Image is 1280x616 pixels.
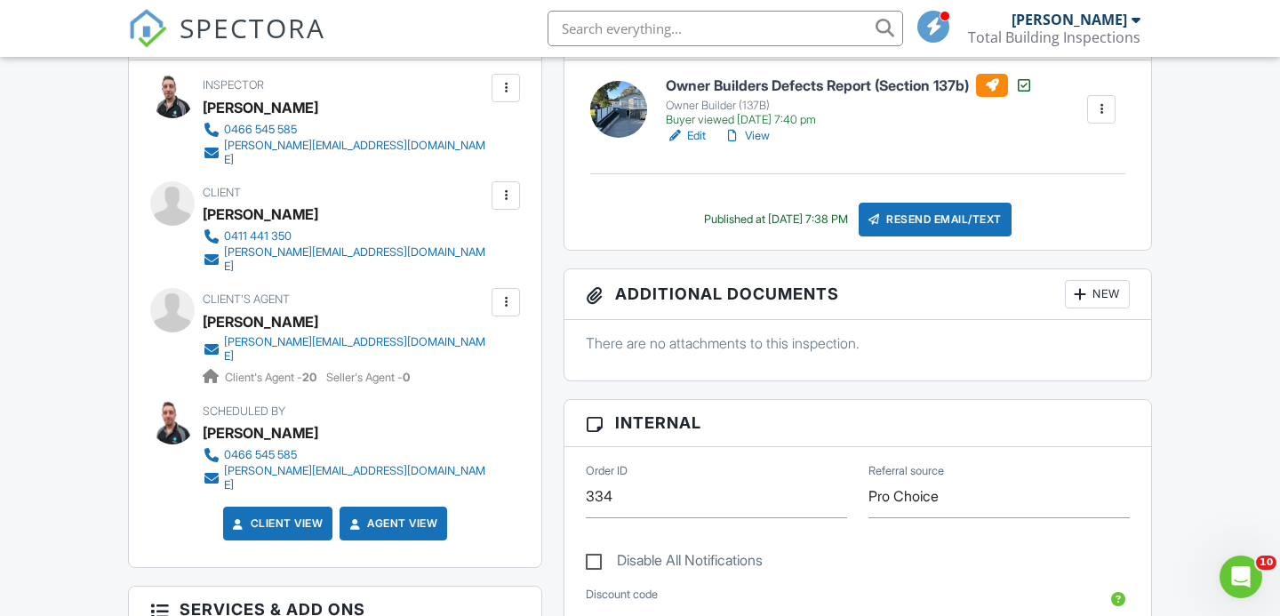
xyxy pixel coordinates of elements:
[968,28,1140,46] div: Total Building Inspections
[128,9,167,48] img: The Best Home Inspection Software - Spectora
[203,78,264,92] span: Inspector
[203,94,318,121] div: [PERSON_NAME]
[403,371,410,384] strong: 0
[229,515,324,532] a: Client View
[203,308,318,335] a: [PERSON_NAME]
[586,333,1130,353] p: There are no attachments to this inspection.
[224,123,297,137] div: 0466 545 585
[224,448,297,462] div: 0466 545 585
[1256,556,1276,570] span: 10
[203,139,487,167] a: [PERSON_NAME][EMAIL_ADDRESS][DOMAIN_NAME]
[586,587,658,603] label: Discount code
[224,229,292,244] div: 0411 441 350
[128,24,325,61] a: SPECTORA
[1220,556,1262,598] iframe: Intercom live chat
[224,139,487,167] div: [PERSON_NAME][EMAIL_ADDRESS][DOMAIN_NAME]
[586,463,628,479] label: Order ID
[203,404,285,418] span: Scheduled By
[224,245,487,274] div: [PERSON_NAME][EMAIL_ADDRESS][DOMAIN_NAME]
[1012,11,1127,28] div: [PERSON_NAME]
[203,228,487,245] a: 0411 441 350
[724,127,770,145] a: View
[203,245,487,274] a: [PERSON_NAME][EMAIL_ADDRESS][DOMAIN_NAME]
[224,335,487,364] div: [PERSON_NAME][EMAIL_ADDRESS][DOMAIN_NAME]
[586,552,763,574] label: Disable All Notifications
[203,292,290,306] span: Client's Agent
[704,212,848,227] div: Published at [DATE] 7:38 PM
[203,335,487,364] a: [PERSON_NAME][EMAIL_ADDRESS][DOMAIN_NAME]
[203,464,487,492] a: [PERSON_NAME][EMAIL_ADDRESS][DOMAIN_NAME]
[203,121,487,139] a: 0466 545 585
[666,113,1033,127] div: Buyer viewed [DATE] 7:40 pm
[666,74,1033,97] h6: Owner Builders Defects Report (Section 137b)
[203,201,318,228] div: [PERSON_NAME]
[203,186,241,199] span: Client
[666,127,706,145] a: Edit
[225,371,319,384] span: Client's Agent -
[326,371,410,384] span: Seller's Agent -
[868,463,944,479] label: Referral source
[666,74,1033,127] a: Owner Builders Defects Report (Section 137b) Owner Builder (137B) Buyer viewed [DATE] 7:40 pm
[203,420,318,446] div: [PERSON_NAME]
[203,446,487,464] a: 0466 545 585
[180,9,325,46] span: SPECTORA
[548,11,903,46] input: Search everything...
[859,203,1012,236] div: Resend Email/Text
[224,464,487,492] div: [PERSON_NAME][EMAIL_ADDRESS][DOMAIN_NAME]
[302,371,316,384] strong: 20
[1065,280,1130,308] div: New
[346,515,437,532] a: Agent View
[564,269,1151,320] h3: Additional Documents
[564,400,1151,446] h3: Internal
[666,99,1033,113] div: Owner Builder (137B)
